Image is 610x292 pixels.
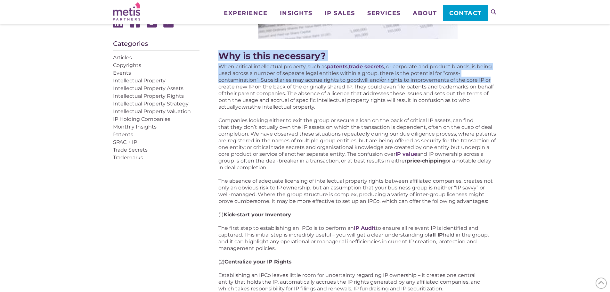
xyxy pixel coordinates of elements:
p: (2) [218,258,497,265]
strong: Why is this necessary? [218,50,326,61]
a: SPAC + IP [113,139,137,145]
a: Intellectual Property Rights [113,93,184,99]
em: owns [238,104,252,110]
p: Establishing an IPCo leaves little room for uncertainty regarding IP ownership – it creates one c... [218,272,497,292]
a: IP Audit [354,225,376,231]
a: Monthly Insights [113,124,157,130]
span: Insights [280,10,312,16]
a: Events [113,70,131,76]
p: (1) [218,211,497,218]
p: The absence of adequate licensing of intellectual property rights between affiliated companies, c... [218,178,497,204]
a: Patents [113,131,133,138]
span: Back to Top [596,278,607,289]
a: IP Holding Companies [113,116,170,122]
a: Intellectual Property [113,78,166,84]
strong: price-chipping [407,158,446,164]
a: Copyrights [113,62,141,68]
a: patents [327,63,348,70]
a: Trade Secrets [113,147,148,153]
span: IP Sales [325,10,355,16]
a: Intellectual Property Assets [113,85,183,91]
p: Companies looking either to exit the group or secure a loan on the back of critical IP assets, ca... [218,117,497,171]
span: Contact [449,10,482,16]
h4: Categories [113,40,199,51]
strong: all IP [429,232,443,238]
a: Trademarks [113,154,143,161]
a: trade secrets [349,63,384,70]
strong: Centralize your IP Rights [224,259,292,265]
a: IP value [395,151,417,157]
a: Intellectual Property Valuation [113,108,191,114]
p: The first step to establishing an IPCo is to perform an to ensure all relevant IP is identified a... [218,225,497,252]
span: Services [367,10,400,16]
a: Intellectual Property Strategy [113,101,189,107]
a: Articles [113,54,132,61]
p: When critical intellectual property, such as , , or corporate and product brands, is being used a... [218,63,497,110]
span: About [413,10,437,16]
span: Experience [224,10,267,16]
img: Metis Partners [113,2,140,21]
strong: Kick-start your Inventory [224,212,291,218]
a: Contact [443,5,487,21]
